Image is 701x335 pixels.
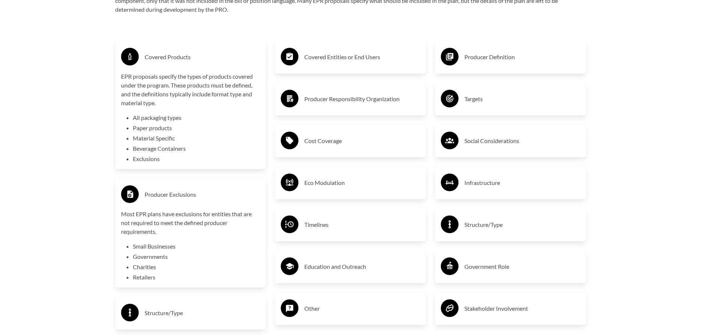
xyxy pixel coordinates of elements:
[304,303,420,314] h3: Other
[304,51,420,63] h3: Covered Entities or End Users
[145,189,261,200] h3: Producer Exclusions
[121,72,261,107] p: EPR proposals specify the types of products covered under the program. These products must be def...
[145,51,261,63] h3: Covered Products
[304,93,420,105] h3: Producer Responsibility Organization
[464,261,580,272] h3: Government Role
[121,210,261,236] p: Most EPR plans have exclusions for entities that are not required to meet the defined producer re...
[464,177,580,189] h3: Infrastructure
[464,135,580,147] h3: Social Considerations
[304,177,420,189] h3: Eco Modulation
[133,124,261,132] li: Paper products
[464,219,580,231] h3: Structure/Type
[133,242,261,251] li: Small Businesses
[464,93,580,105] h3: Targets
[304,219,420,231] h3: Timelines
[133,134,261,143] li: Material Specific
[133,144,261,153] li: Beverage Containers
[133,273,261,282] li: Retailers
[133,154,261,163] li: Exclusions
[464,303,580,314] h3: Stakeholder Involvement
[133,263,261,271] li: Charities
[133,113,261,122] li: All packaging types
[304,261,420,272] h3: Education and Outreach
[304,135,420,147] h3: Cost Coverage
[145,307,261,319] h3: Structure/Type
[133,252,261,261] li: Governments
[464,51,580,63] h3: Producer Definition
